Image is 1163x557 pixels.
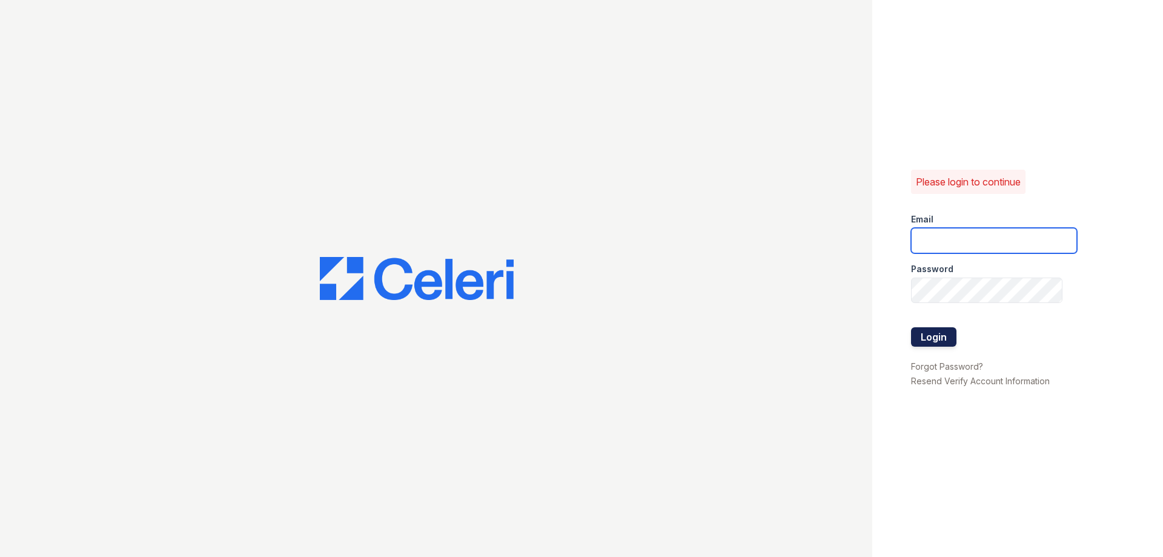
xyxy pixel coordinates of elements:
[911,263,953,275] label: Password
[911,327,956,347] button: Login
[911,376,1050,386] a: Resend Verify Account Information
[911,361,983,372] a: Forgot Password?
[916,175,1021,189] p: Please login to continue
[911,213,933,225] label: Email
[320,257,514,301] img: CE_Logo_Blue-a8612792a0a2168367f1c8372b55b34899dd931a85d93a1a3d3e32e68fde9ad4.png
